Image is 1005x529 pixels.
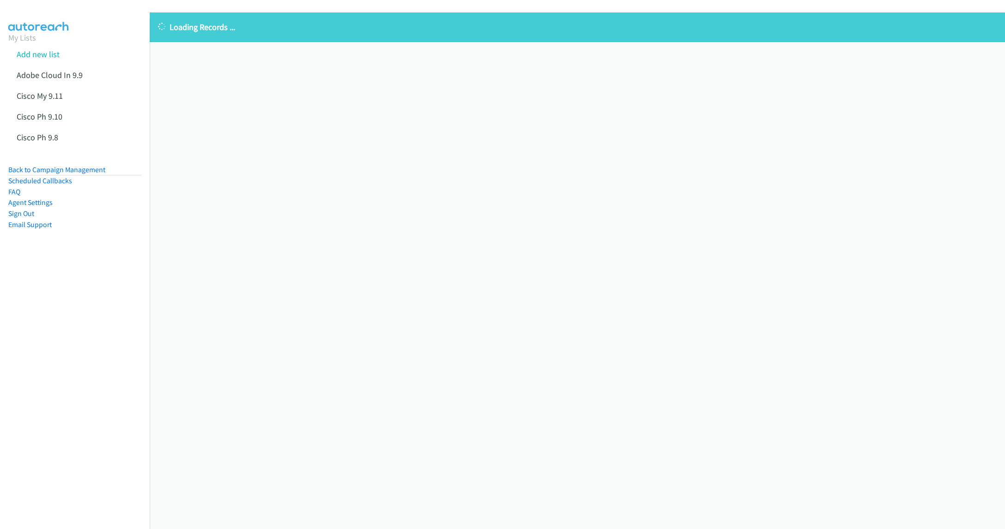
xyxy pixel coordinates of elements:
[8,187,20,196] a: FAQ
[17,90,63,101] a: Cisco My 9.11
[8,176,72,185] a: Scheduled Callbacks
[8,220,52,229] a: Email Support
[17,49,60,60] a: Add new list
[158,21,997,33] p: Loading Records ...
[17,132,58,143] a: Cisco Ph 9.8
[8,165,105,174] a: Back to Campaign Management
[8,209,34,218] a: Sign Out
[8,198,53,207] a: Agent Settings
[17,111,62,122] a: Cisco Ph 9.10
[17,70,83,80] a: Adobe Cloud In 9.9
[8,32,36,43] a: My Lists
